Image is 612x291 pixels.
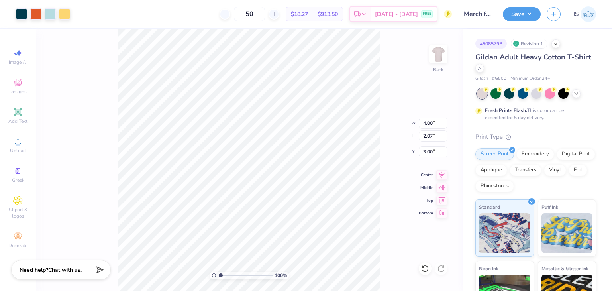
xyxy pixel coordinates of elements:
span: Neon Ink [479,264,498,273]
span: Minimum Order: 24 + [510,75,550,82]
div: Rhinestones [475,180,514,192]
div: Applique [475,164,507,176]
span: $18.27 [291,10,308,18]
span: Designs [9,88,27,95]
img: Puff Ink [541,213,593,253]
span: Center [419,172,433,178]
span: Bottom [419,210,433,216]
span: Metallic & Glitter Ink [541,264,588,273]
span: Add Text [8,118,27,124]
div: Vinyl [544,164,566,176]
span: FREE [423,11,431,17]
div: Back [433,66,443,73]
strong: Fresh Prints Flash: [485,107,527,114]
span: Decorate [8,242,27,249]
span: Standard [479,203,500,211]
div: Transfers [510,164,541,176]
span: Greek [12,177,24,183]
button: Save [503,7,541,21]
a: IS [573,6,596,22]
span: 100 % [275,272,287,279]
span: IS [573,10,579,19]
div: Revision 1 [511,39,547,49]
span: Chat with us. [48,266,82,274]
div: Embroidery [516,148,554,160]
span: Upload [10,147,26,154]
span: Top [419,198,433,203]
div: Screen Print [475,148,514,160]
span: Gildan Adult Heavy Cotton T-Shirt [475,52,591,62]
input: Untitled Design [458,6,497,22]
span: Puff Ink [541,203,558,211]
img: Back [430,46,446,62]
span: Middle [419,185,433,191]
div: Digital Print [557,148,595,160]
span: Clipart & logos [4,206,32,219]
span: [DATE] - [DATE] [375,10,418,18]
div: This color can be expedited for 5 day delivery. [485,107,583,121]
strong: Need help? [20,266,48,274]
span: # G500 [492,75,506,82]
span: $913.50 [318,10,338,18]
div: Print Type [475,132,596,142]
img: Standard [479,213,530,253]
div: Foil [569,164,587,176]
span: Image AI [9,59,27,65]
img: Ishita Singh [581,6,596,22]
input: – – [234,7,265,21]
div: # 508579B [475,39,507,49]
span: Gildan [475,75,488,82]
